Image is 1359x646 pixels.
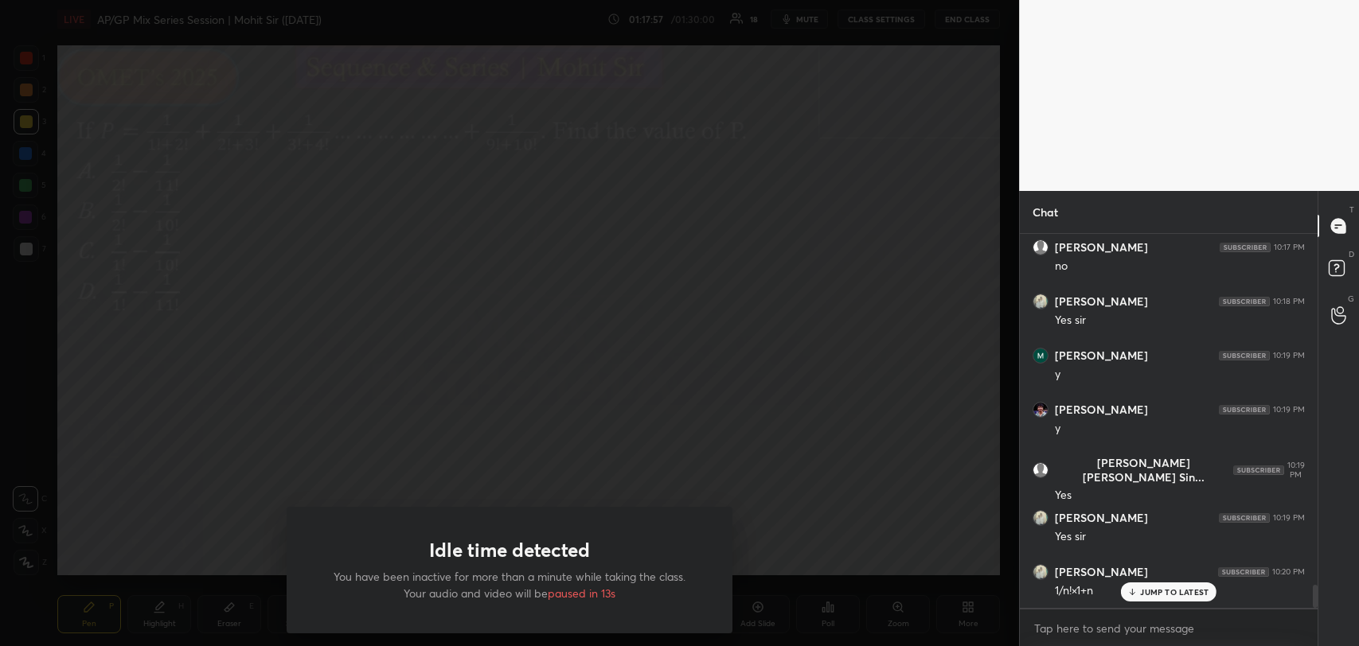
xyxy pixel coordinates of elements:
h6: [PERSON_NAME] [1055,348,1148,363]
div: 10:19 PM [1273,351,1305,360]
h6: [PERSON_NAME] [1055,511,1148,525]
img: thumbnail.jpg [1033,294,1048,309]
h6: [PERSON_NAME] [1055,294,1148,309]
p: T [1349,204,1354,216]
h6: [PERSON_NAME] [1055,240,1148,255]
div: Yes sir [1055,313,1305,329]
h1: Idle time detected [429,539,590,562]
p: JUMP TO LATEST [1140,587,1209,597]
div: Yes sir [1055,529,1305,545]
div: 10:19 PM [1287,461,1305,480]
img: 4P8fHbbgJtejmAAAAAElFTkSuQmCC [1233,465,1284,475]
img: thumbnail.jpg [1033,511,1048,525]
div: grid [1020,234,1318,608]
img: thumbnail.jpg [1033,565,1048,579]
h6: [PERSON_NAME] [1055,565,1148,579]
img: thumbnail.jpg [1033,403,1048,417]
div: 10:18 PM [1273,297,1305,306]
div: 10:17 PM [1274,243,1305,252]
div: y [1055,421,1305,437]
img: 4P8fHbbgJtejmAAAAAElFTkSuQmCC [1218,567,1269,577]
p: Chat [1020,191,1071,233]
div: 10:19 PM [1273,513,1305,523]
span: paused in 13s [548,586,615,601]
div: 10:20 PM [1272,567,1305,577]
img: 4P8fHbbgJtejmAAAAAElFTkSuQmCC [1219,351,1270,360]
img: 4P8fHbbgJtejmAAAAAElFTkSuQmCC [1219,297,1270,306]
div: 1/n!×1+n [1055,583,1305,599]
img: 4P8fHbbgJtejmAAAAAElFTkSuQmCC [1220,243,1271,252]
img: default.png [1033,463,1048,477]
h6: [PERSON_NAME] [PERSON_NAME] Sin... [1055,456,1233,484]
div: 10:19 PM [1273,405,1305,414]
div: y [1055,367,1305,383]
h6: [PERSON_NAME] [1055,403,1148,417]
img: 4P8fHbbgJtejmAAAAAElFTkSuQmCC [1219,513,1270,523]
img: thumbnail.jpg [1033,348,1048,363]
img: 4P8fHbbgJtejmAAAAAElFTkSuQmCC [1219,405,1270,414]
img: default.png [1033,240,1048,255]
p: D [1349,248,1354,260]
p: You have been inactive for more than a minute while taking the class. Your audio and video will be [325,568,694,601]
p: G [1348,293,1354,305]
div: no [1055,259,1305,274]
div: Yes [1055,488,1305,504]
